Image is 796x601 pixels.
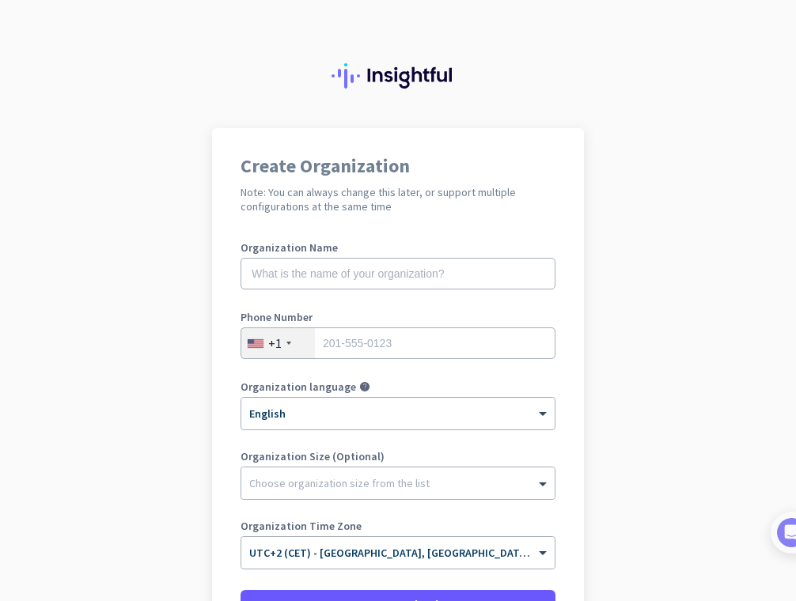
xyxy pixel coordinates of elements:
[268,335,282,351] div: +1
[241,520,555,531] label: Organization Time Zone
[241,327,555,359] input: 201-555-0123
[332,63,464,89] img: Insightful
[359,381,370,392] i: help
[241,242,555,253] label: Organization Name
[241,185,555,214] h2: Note: You can always change this later, or support multiple configurations at the same time
[241,451,555,462] label: Organization Size (Optional)
[241,157,555,176] h1: Create Organization
[241,381,356,392] label: Organization language
[241,312,555,323] label: Phone Number
[241,258,555,289] input: What is the name of your organization?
